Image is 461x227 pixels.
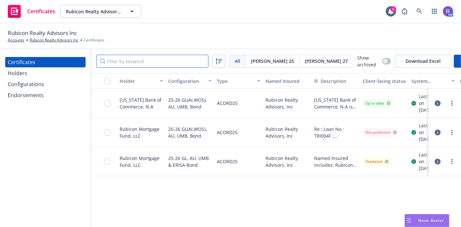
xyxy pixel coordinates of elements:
[448,158,456,165] a: more
[8,29,77,37] span: Rubicon Realty Advisors Inc
[104,78,111,84] input: Select all
[263,118,312,147] div: Rubicon Realty Advisors, Inc
[168,93,212,114] div: 25-26 GL(AI,WOS), AU, UMB, Bond
[428,5,441,18] a: Switch app
[443,6,453,17] img: photo
[8,57,35,67] div: Certificates
[104,129,111,136] input: Toggle Row Selected
[8,37,24,43] a: Accounts
[168,122,212,143] div: 25-26 GL(AI,WOS), AU, UMB, Bond
[8,90,44,100] div: Endorsements
[96,55,208,68] input: Filter by keyword
[263,89,312,118] div: Rubicon Realty Advisors, Inc
[117,73,166,89] button: Holder
[365,159,389,165] div: Outdated
[418,218,444,223] span: Nova Assist
[263,147,312,176] div: Rubicon Realty Advisors, Inc
[27,9,55,14] span: Certificates
[405,214,413,227] div: Drag to move
[314,126,358,139] button: Re : Loan No : TRI004F ; [STREET_ADDRESS] Rubicon Mortgage Fund, LLC, a [US_STATE] limited liabil...
[251,58,294,64] span: [PERSON_NAME] 25
[235,58,240,64] span: All
[84,37,104,43] span: Certificates
[214,73,263,89] button: Type
[104,158,111,165] input: Toggle Row Selected
[363,78,406,85] div: Client-facing status
[120,78,156,85] div: Holder
[365,100,391,106] div: Up to date
[104,100,111,107] input: Toggle Row Selected
[395,55,451,68] button: Download Excel
[448,129,456,136] a: more
[5,57,86,67] a: Certificates
[419,107,455,113] div: [DATE] 5:01 PM
[266,78,309,85] div: Named Insured
[411,78,448,85] div: System certificate last generated
[390,6,396,12] div: 1
[448,99,456,107] a: more
[8,79,44,89] div: Configurations
[120,126,163,139] div: Rubicon Mortgage Fund, LLC
[314,78,346,85] button: Description
[66,8,122,15] span: Rubicon Realty Advisors Inc
[168,78,205,85] div: Configuration
[398,5,411,18] a: Report a Bug
[305,58,348,64] span: [PERSON_NAME] 27
[166,73,214,89] button: Configuration
[365,130,397,135] div: Not published
[419,93,455,107] div: Last generated on
[8,68,27,78] div: Holders
[217,151,238,172] div: ACORD25
[5,68,86,78] a: Holders
[314,155,358,168] button: Named Insured includes: Rubicon Mortgage Fund, LLC; Rubicon Realty Advisors, Inc.; RRA 401K Profi...
[413,5,426,18] a: Search
[168,151,212,172] div: 25-26 GL, AU, UMB & ERISA Bond
[120,155,163,168] div: Rubicon Mortgage Fund, LLC
[419,151,455,165] div: Last generated on
[5,2,58,20] a: Certificates
[60,5,141,18] button: Rubicon Realty Advisors Inc
[357,54,380,68] span: Show archived
[217,93,238,114] div: ACORD25
[419,136,455,142] div: [DATE] 8:33 AM
[419,122,455,136] div: Last generated on
[360,73,409,89] button: Client-facing status
[30,37,78,43] a: Rubicon Realty Advisors Inc
[217,122,238,143] div: ACORD25
[5,90,86,100] a: Endorsements
[409,73,457,89] button: System certificate last generated
[419,165,455,172] div: [DATE] 8:34 AM
[5,79,86,89] a: Configurations
[314,96,358,110] button: [US_STATE] Bank of Commerce, N.A is included as an additional insured as required by a written co...
[120,96,163,110] div: [US_STATE] Bank of Commerce, N.A
[405,214,449,227] button: Nova Assist
[217,78,253,85] div: Type
[263,73,312,89] button: Named Insured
